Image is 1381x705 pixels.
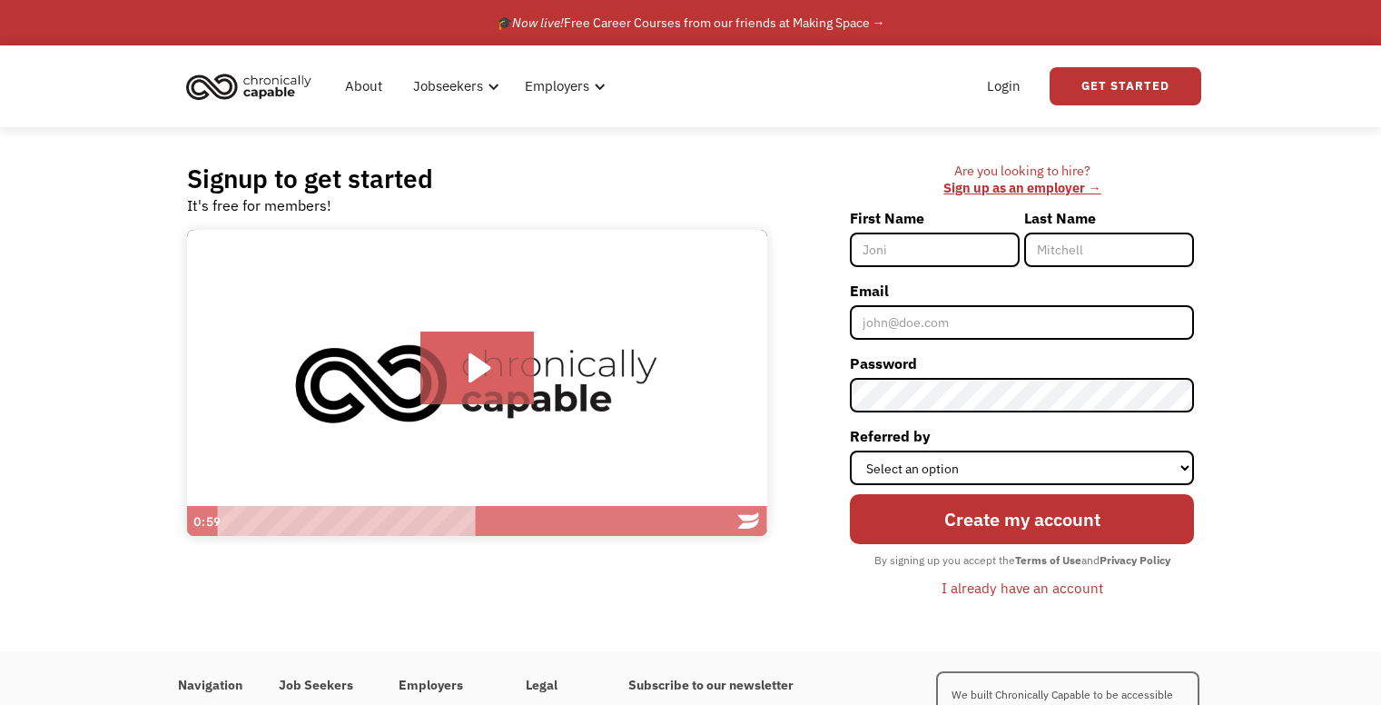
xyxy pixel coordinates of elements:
h4: Legal [526,678,592,694]
div: Jobseekers [402,57,505,115]
h2: Signup to get started [187,163,433,194]
h4: Subscribe to our newsletter [628,678,835,694]
a: Sign up as an employer → [943,179,1100,196]
label: Password [850,349,1194,378]
img: Chronically Capable logo [181,66,317,106]
input: Mitchell [1024,233,1194,267]
h4: Navigation [178,678,242,694]
a: Get Started [1050,67,1201,105]
div: It's free for members! [187,194,331,216]
a: Wistia Logo -- Learn More [731,506,767,537]
div: 🎓 Free Career Courses from our friends at Making Space → [497,12,885,34]
a: I already have an account [928,572,1117,603]
a: About [334,57,393,115]
label: Email [850,276,1194,305]
div: Are you looking to hire? ‍ [850,163,1194,196]
a: home [181,66,325,106]
h4: Employers [399,678,489,694]
label: Last Name [1024,204,1194,233]
h4: Job Seekers [279,678,362,694]
div: Employers [525,75,589,97]
em: Now live! [512,15,564,31]
label: First Name [850,204,1020,233]
strong: Terms of Use [1015,553,1081,567]
div: Jobseekers [413,75,483,97]
div: Playbar [226,506,721,537]
form: Member-Signup-Form [850,204,1194,603]
button: Play Video: Introducing Chronically Capable [420,332,534,404]
input: Create my account [850,494,1194,544]
input: john@doe.com [850,305,1194,340]
a: Login [976,57,1031,115]
input: Joni [850,233,1020,267]
div: Employers [514,57,611,115]
div: I already have an account [942,577,1103,599]
strong: Privacy Policy [1100,553,1170,567]
label: Referred by [850,422,1194,451]
div: By signing up you accept the and [865,549,1179,572]
img: Introducing Chronically Capable [187,230,767,537]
